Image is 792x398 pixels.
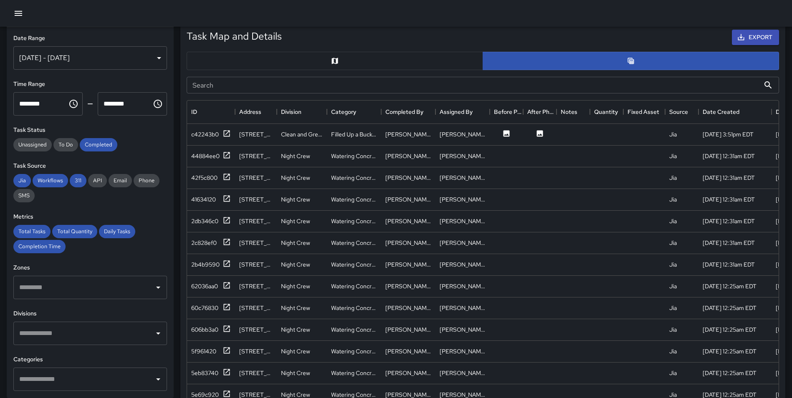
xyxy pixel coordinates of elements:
[191,369,218,377] div: 5eb83740
[703,130,754,139] div: 8/30/2025, 3:51pm EDT
[191,347,216,355] div: 5f961420
[239,260,273,269] div: 124 West Washington Boulevard
[440,282,486,290] div: Juan Vasquez
[381,100,435,123] div: Completed By
[703,325,757,334] div: 8/30/2025, 12:25am EDT
[109,174,132,187] div: Email
[134,174,159,187] div: Phone
[561,100,577,123] div: Notes
[187,30,282,43] h5: Task Map and Details
[13,263,167,272] h6: Zones
[52,228,97,235] span: Total Quantity
[440,100,473,123] div: Assigned By
[65,96,82,112] button: Choose time, selected time is 12:00 AM
[281,260,310,269] div: Night Crew
[239,369,273,377] div: 407 West Washington Boulevard
[239,100,261,123] div: Address
[703,347,757,355] div: 8/30/2025, 12:25am EDT
[440,347,486,355] div: Clay Bowers
[669,174,677,182] div: Jia
[703,239,755,247] div: 8/30/2025, 12:31am EDT
[33,177,68,184] span: Workflows
[440,174,486,182] div: Juan Vasquez
[152,327,164,339] button: Open
[277,100,327,123] div: Division
[385,304,431,312] div: Clay Bowers
[703,100,739,123] div: Date Created
[191,325,231,335] button: 606bb3a0
[149,96,166,112] button: Choose time, selected time is 11:59 PM
[327,100,381,123] div: Category
[239,217,273,225] div: 124 West Washington Boulevard
[187,100,235,123] div: ID
[239,325,273,334] div: 407 West Washington Boulevard
[191,260,220,269] div: 2b4b9590
[13,46,167,70] div: [DATE] - [DATE]
[191,100,197,123] div: ID
[191,129,231,140] button: c42243b0
[239,304,273,312] div: 407 West Washington Boulevard
[191,151,231,161] button: 44884ee0
[191,282,218,290] div: 62036aa0
[239,174,273,182] div: 124 West Washington Boulevard
[703,217,755,225] div: 8/30/2025, 12:31am EDT
[187,52,483,70] button: Map
[331,304,377,312] div: Watering Concrete planters
[152,282,164,293] button: Open
[385,239,431,247] div: Clay Bowers
[134,177,159,184] span: Phone
[88,177,107,184] span: API
[385,325,431,334] div: Juan Vasquez
[703,369,757,377] div: 8/30/2025, 12:25am EDT
[281,130,323,139] div: Clean and Green
[627,57,635,65] svg: Table
[191,303,231,313] button: 60c76830
[331,100,356,123] div: Category
[665,100,698,123] div: Source
[99,225,135,238] div: Daily Tasks
[669,239,677,247] div: Jia
[669,260,677,269] div: Jia
[80,138,117,151] div: Completed
[70,177,86,184] span: 311
[594,100,618,123] div: Quantity
[235,100,277,123] div: Address
[281,217,310,225] div: Night Crew
[669,195,677,204] div: Jia
[557,100,590,123] div: Notes
[281,239,310,247] div: Night Crew
[669,325,677,334] div: Jia
[13,225,51,238] div: Total Tasks
[703,304,757,312] div: 8/30/2025, 12:25am EDT
[281,369,310,377] div: Night Crew
[191,304,218,312] div: 60c76830
[440,260,486,269] div: Clay Bowers
[331,325,377,334] div: Watering Concrete planters
[52,225,97,238] div: Total Quantity
[331,152,377,160] div: Watering Concrete planters
[669,304,677,312] div: Jia
[523,100,557,123] div: After Photo
[13,240,66,253] div: Completion Time
[239,195,273,204] div: 124 West Washington Boulevard
[698,100,772,123] div: Date Created
[13,243,66,250] span: Completion Time
[13,228,51,235] span: Total Tasks
[281,195,310,204] div: Night Crew
[99,228,135,235] span: Daily Tasks
[732,30,779,45] button: Export
[191,238,231,248] button: 2c828ef0
[13,355,167,364] h6: Categories
[385,369,431,377] div: Juan Vasquez
[331,130,377,139] div: Filled Up a Bucket
[331,282,377,290] div: Watering Concrete planters
[527,100,557,123] div: After Photo
[331,369,377,377] div: Watering Concrete planters
[13,177,31,184] span: Jia
[440,217,486,225] div: Clay Bowers
[623,100,665,123] div: Fixed Asset
[191,173,231,183] button: 42f5c800
[191,152,220,160] div: 44884ee0
[385,100,423,123] div: Completed By
[281,282,310,290] div: Night Crew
